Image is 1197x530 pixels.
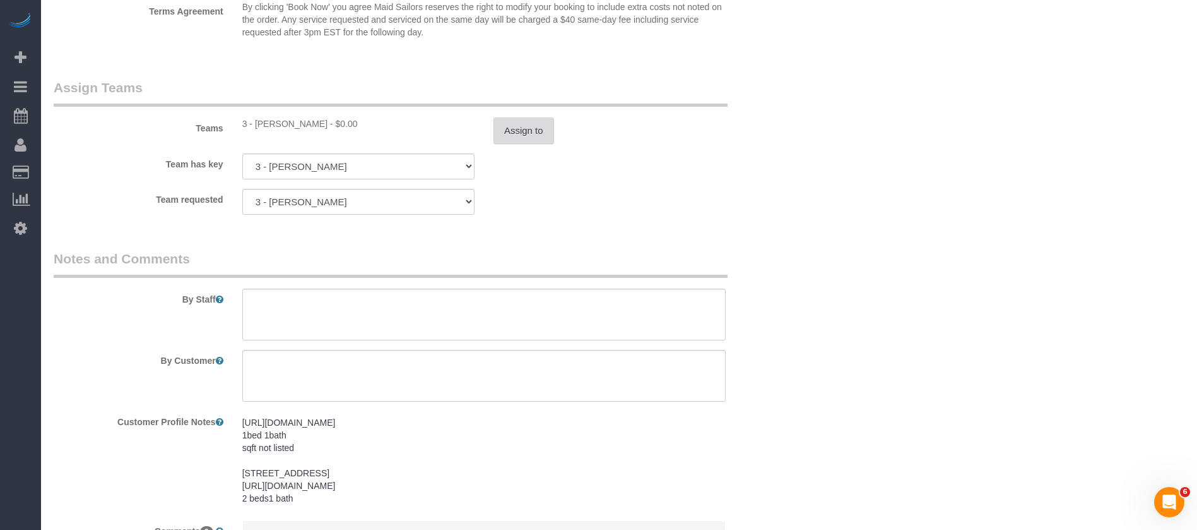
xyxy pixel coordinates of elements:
legend: Notes and Comments [54,250,728,278]
label: Customer Profile Notes [44,411,233,428]
label: By Staff [44,289,233,306]
iframe: Intercom live chat [1154,487,1184,517]
label: Teams [44,117,233,135]
pre: [URL][DOMAIN_NAME] 1bed 1bath sqft not listed [STREET_ADDRESS] [URL][DOMAIN_NAME] 2 beds1 bath [242,416,726,505]
p: By clicking 'Book Now' you agree Maid Sailors reserves the right to modify your booking to includ... [242,1,726,39]
legend: Assign Teams [54,78,728,107]
div: 0 hours x $17.00/hour [242,117,475,130]
label: Terms Agreement [44,1,233,18]
span: 6 [1180,487,1190,497]
label: Team requested [44,189,233,206]
label: Team has key [44,154,233,171]
button: Assign to [493,117,554,144]
img: Automaid Logo [8,13,33,30]
label: By Customer [44,350,233,367]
